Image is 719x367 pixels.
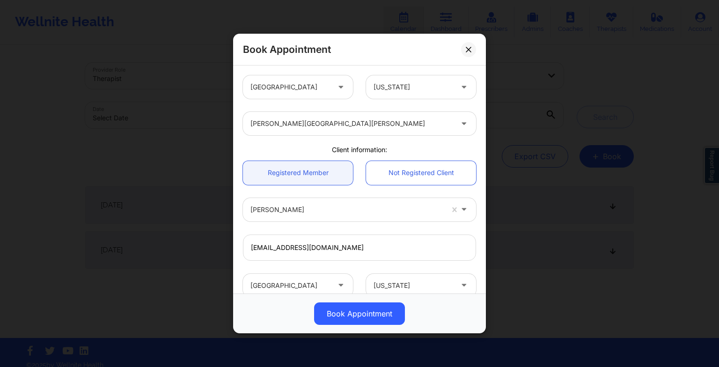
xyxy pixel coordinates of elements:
[250,112,453,135] div: [PERSON_NAME][GEOGRAPHIC_DATA][PERSON_NAME]
[243,43,331,56] h2: Book Appointment
[243,235,476,261] input: Patient's Email
[236,145,483,154] div: Client information:
[374,75,453,99] div: [US_STATE]
[314,302,405,325] button: Book Appointment
[250,274,330,297] div: [GEOGRAPHIC_DATA]
[250,75,330,99] div: [GEOGRAPHIC_DATA]
[243,161,353,185] a: Registered Member
[366,161,476,185] a: Not Registered Client
[374,274,453,297] div: [US_STATE]
[250,198,443,221] div: [PERSON_NAME]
